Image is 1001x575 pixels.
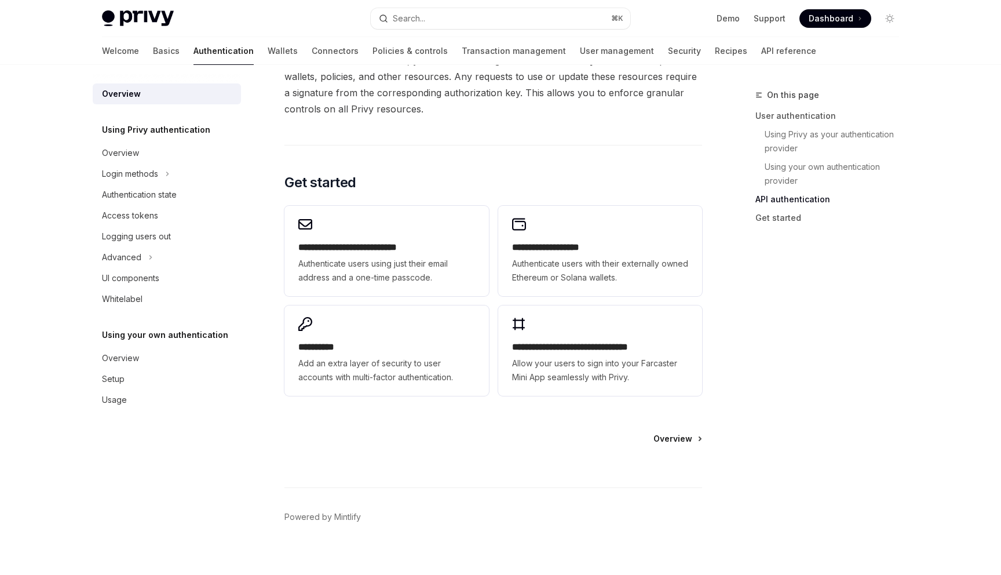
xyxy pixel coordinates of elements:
h5: Using your own authentication [102,328,228,342]
a: Using Privy as your authentication provider [765,125,908,158]
a: Policies & controls [372,37,448,65]
a: Overview [653,433,701,445]
a: User management [580,37,654,65]
span: Allow your users to sign into your Farcaster Mini App seamlessly with Privy. [512,356,688,384]
a: Get started [755,209,908,227]
div: Access tokens [102,209,158,223]
span: Get started [284,173,356,192]
button: Toggle dark mode [881,9,899,28]
span: Add an extra layer of security to user accounts with multi-factor authentication. [298,356,474,384]
a: **** **** **** ****Authenticate users with their externally owned Ethereum or Solana wallets. [498,206,702,296]
a: Logging users out [93,226,241,247]
a: Powered by Mintlify [284,511,361,523]
div: Overview [102,146,139,160]
a: Support [754,13,786,24]
a: Whitelabel [93,289,241,310]
a: Overview [93,143,241,163]
a: Transaction management [462,37,566,65]
a: UI components [93,268,241,289]
div: Login methods [102,167,158,181]
a: **** *****Add an extra layer of security to user accounts with multi-factor authentication. [284,305,488,396]
div: Usage [102,393,127,407]
a: API authentication [755,190,908,209]
div: Logging users out [102,230,171,243]
a: API reference [761,37,816,65]
div: Setup [102,372,125,386]
a: Overview [93,348,241,369]
img: light logo [102,10,174,27]
a: Security [668,37,701,65]
div: Search... [393,12,425,26]
a: Basics [153,37,180,65]
button: Search...⌘K [371,8,630,29]
span: Authenticate users with their externally owned Ethereum or Solana wallets. [512,257,688,285]
div: Whitelabel [102,292,143,306]
div: Advanced [102,250,141,264]
span: On this page [767,88,819,102]
div: Overview [102,87,141,101]
div: Overview [102,351,139,365]
a: Authentication state [93,184,241,205]
div: Authentication state [102,188,177,202]
a: Connectors [312,37,359,65]
a: Authentication [193,37,254,65]
span: Dashboard [809,13,853,24]
a: Setup [93,369,241,390]
a: Usage [93,390,241,410]
a: Recipes [715,37,747,65]
a: Wallets [268,37,298,65]
a: Overview [93,83,241,104]
h5: Using Privy authentication [102,123,210,137]
a: Using your own authentication provider [765,158,908,190]
a: Access tokens [93,205,241,226]
span: ⌘ K [611,14,623,23]
a: User authentication [755,107,908,125]
div: UI components [102,271,159,285]
a: Demo [717,13,740,24]
a: Dashboard [799,9,871,28]
span: Authenticate users using just their email address and a one-time passcode. [298,257,474,285]
span: Overview [653,433,692,445]
a: Welcome [102,37,139,65]
span: In addition to the API secret, you can also configure that control specific wallets, policies, an... [284,52,702,117]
